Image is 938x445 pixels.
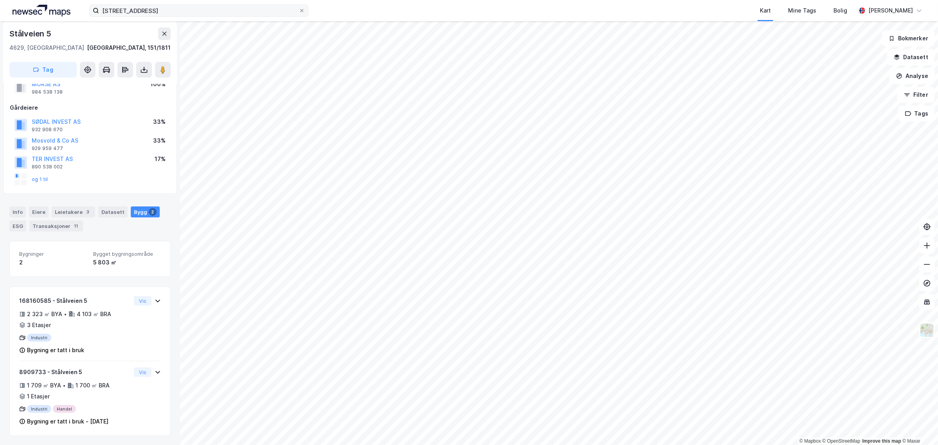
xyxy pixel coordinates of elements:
div: ESG [9,221,26,232]
input: Søk på adresse, matrikkel, gårdeiere, leietakere eller personer [99,5,299,16]
div: 100% [150,80,166,89]
button: Bokmerker [882,31,935,46]
div: 4 103 ㎡ BRA [77,309,111,319]
div: 3 Etasjer [27,320,51,330]
a: OpenStreetMap [823,438,860,444]
div: Leietakere [52,206,95,217]
div: [GEOGRAPHIC_DATA], 151/1811 [87,43,171,52]
div: 2 323 ㎡ BYA [27,309,62,319]
iframe: Chat Widget [899,407,938,445]
div: Datasett [98,206,128,217]
div: Kart [760,6,771,15]
div: 1 700 ㎡ BRA [76,381,110,390]
div: Eiere [29,206,49,217]
div: Stålveien 5 [9,27,53,40]
img: logo.a4113a55bc3d86da70a041830d287a7e.svg [13,5,70,16]
div: 984 538 138 [32,89,63,95]
span: Bygninger [19,251,87,257]
div: 1 Etasjer [27,392,50,401]
div: 3 [84,208,92,216]
img: Z [920,323,934,338]
span: Bygget bygningsområde [93,251,161,257]
div: • [63,382,66,389]
div: 33% [153,117,166,127]
button: Vis [134,296,152,306]
div: [PERSON_NAME] [868,6,913,15]
div: 8909733 - Stålveien 5 [19,367,131,377]
div: Info [9,206,26,217]
button: Tag [9,62,77,78]
div: 890 538 002 [32,164,63,170]
a: Improve this map [862,438,901,444]
div: 5 803 ㎡ [93,258,161,267]
button: Analyse [889,68,935,84]
div: • [64,311,67,317]
button: Datasett [887,49,935,65]
div: 1 709 ㎡ BYA [27,381,61,390]
div: Transaksjoner [29,221,83,232]
div: 168160585 - Stålveien 5 [19,296,131,306]
div: Gårdeiere [10,103,170,112]
div: Mine Tags [788,6,816,15]
div: 33% [153,136,166,145]
div: 932 908 670 [32,127,63,133]
div: 11 [72,222,80,230]
a: Mapbox [799,438,821,444]
div: Bygning er tatt i bruk [27,346,84,355]
div: 929 959 477 [32,145,63,152]
div: 2 [149,208,157,216]
div: 4629, [GEOGRAPHIC_DATA] [9,43,84,52]
div: Bygg [131,206,160,217]
div: Bolig [833,6,847,15]
div: 17% [155,154,166,164]
button: Vis [134,367,152,377]
button: Tags [898,106,935,121]
button: Filter [897,87,935,103]
div: 2 [19,258,87,267]
div: Kontrollprogram for chat [899,407,938,445]
div: Bygning er tatt i bruk - [DATE] [27,417,108,426]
